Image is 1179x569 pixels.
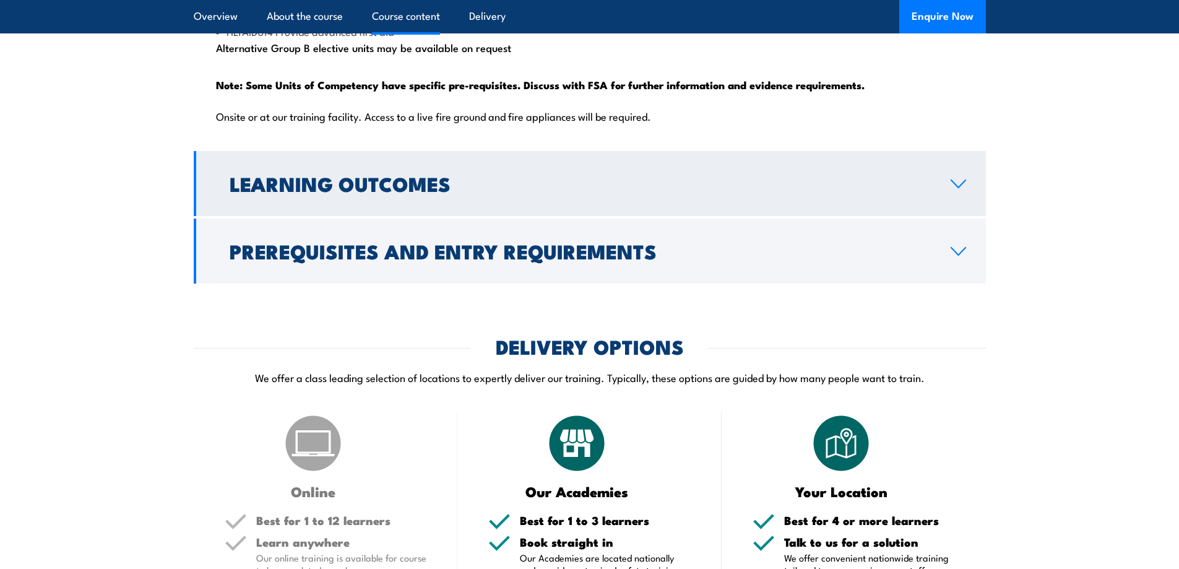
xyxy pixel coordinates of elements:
[784,515,955,526] h5: Best for 4 or more learners
[520,515,691,526] h5: Best for 1 to 3 learners
[256,515,427,526] h5: Best for 1 to 12 learners
[230,242,931,259] h2: Prerequisites and Entry Requirements
[230,175,931,192] h2: Learning Outcomes
[256,536,427,548] h5: Learn anywhere
[194,219,986,284] a: Prerequisites and Entry Requirements
[520,536,691,548] h5: Book straight in
[194,151,986,216] a: Learning Outcomes
[488,484,666,498] h3: Our Academies
[194,370,986,384] p: We offer a class leading selection of locations to expertly deliver our training. Typically, thes...
[225,484,402,498] h3: Online
[216,77,865,93] strong: Note: Some Units of Competency have specific pre-requisites. Discuss with FSA for further informa...
[496,337,684,355] h2: DELIVERY OPTIONS
[216,110,964,122] p: Onsite or at our training facility. Access to a live fire ground and fire appliances will be requ...
[784,536,955,548] h5: Talk to us for a solution
[753,484,930,498] h3: Your Location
